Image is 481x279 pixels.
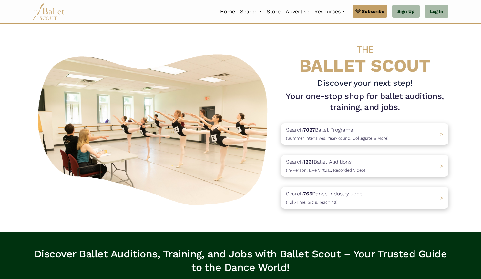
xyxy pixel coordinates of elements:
[440,163,443,169] span: >
[286,168,365,173] span: (In-Person, Live Virtual, Recorded Video)
[355,8,361,15] img: gem.svg
[312,5,347,18] a: Resources
[440,195,443,201] span: >
[353,5,387,18] a: Subscribe
[283,5,312,18] a: Advertise
[303,191,312,197] b: 765
[33,47,276,209] img: A group of ballerinas talking to each other in a ballet studio
[264,5,283,18] a: Store
[286,190,362,206] p: Search Dance Industry Jobs
[303,127,315,133] b: 7027
[286,136,388,141] span: (Summer Intensives, Year-Round, Collegiate & More)
[281,91,448,113] h1: Your one-stop shop for ballet auditions, training, and jobs.
[362,8,384,15] span: Subscribe
[286,200,337,204] span: (Full-Time, Gig & Teaching)
[440,131,443,137] span: >
[357,44,373,55] span: THE
[286,126,388,142] p: Search Ballet Programs
[33,247,448,274] h3: Discover Ballet Auditions, Training, and Jobs with Ballet Scout – Your Trusted Guide to the Dance...
[281,78,448,89] h3: Discover your next step!
[238,5,264,18] a: Search
[286,158,365,174] p: Search Ballet Auditions
[425,5,448,18] a: Log In
[281,187,448,209] a: Search765Dance Industry Jobs(Full-Time, Gig & Teaching) >
[303,159,314,165] b: 1261
[281,37,448,75] h4: BALLET SCOUT
[281,155,448,177] a: Search1261Ballet Auditions(In-Person, Live Virtual, Recorded Video) >
[392,5,420,18] a: Sign Up
[218,5,238,18] a: Home
[281,123,448,145] a: Search7027Ballet Programs(Summer Intensives, Year-Round, Collegiate & More)>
